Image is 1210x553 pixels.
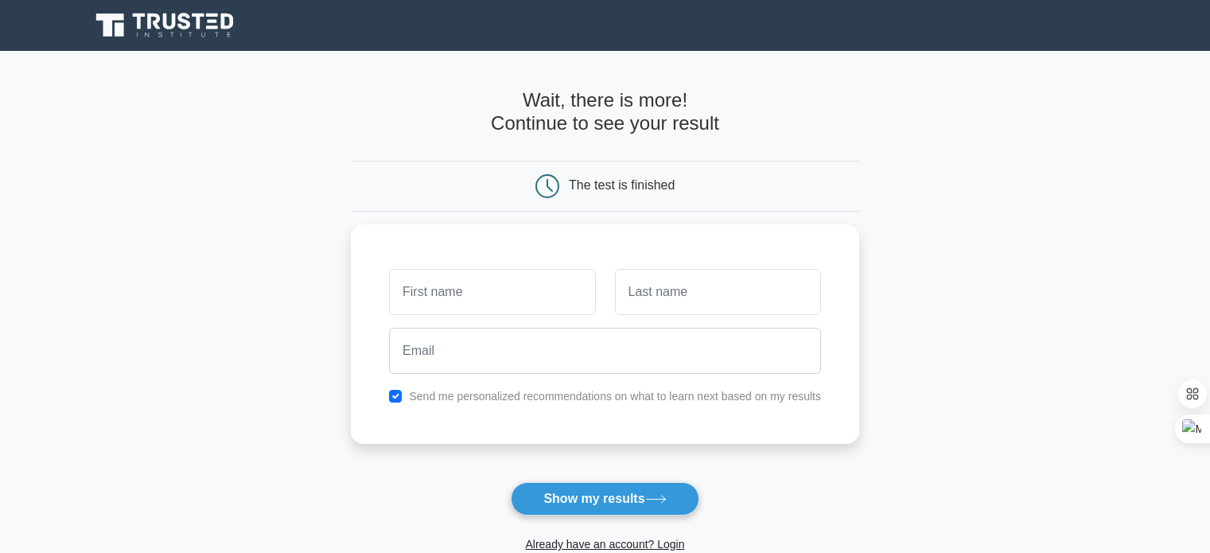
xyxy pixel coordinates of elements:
h4: Wait, there is more! Continue to see your result [351,89,859,135]
input: Last name [615,269,821,315]
div: The test is finished [569,178,675,192]
a: Already have an account? Login [525,538,684,551]
button: Show my results [511,482,698,516]
label: Send me personalized recommendations on what to learn next based on my results [409,390,821,403]
input: First name [389,269,595,315]
input: Email [389,328,821,374]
